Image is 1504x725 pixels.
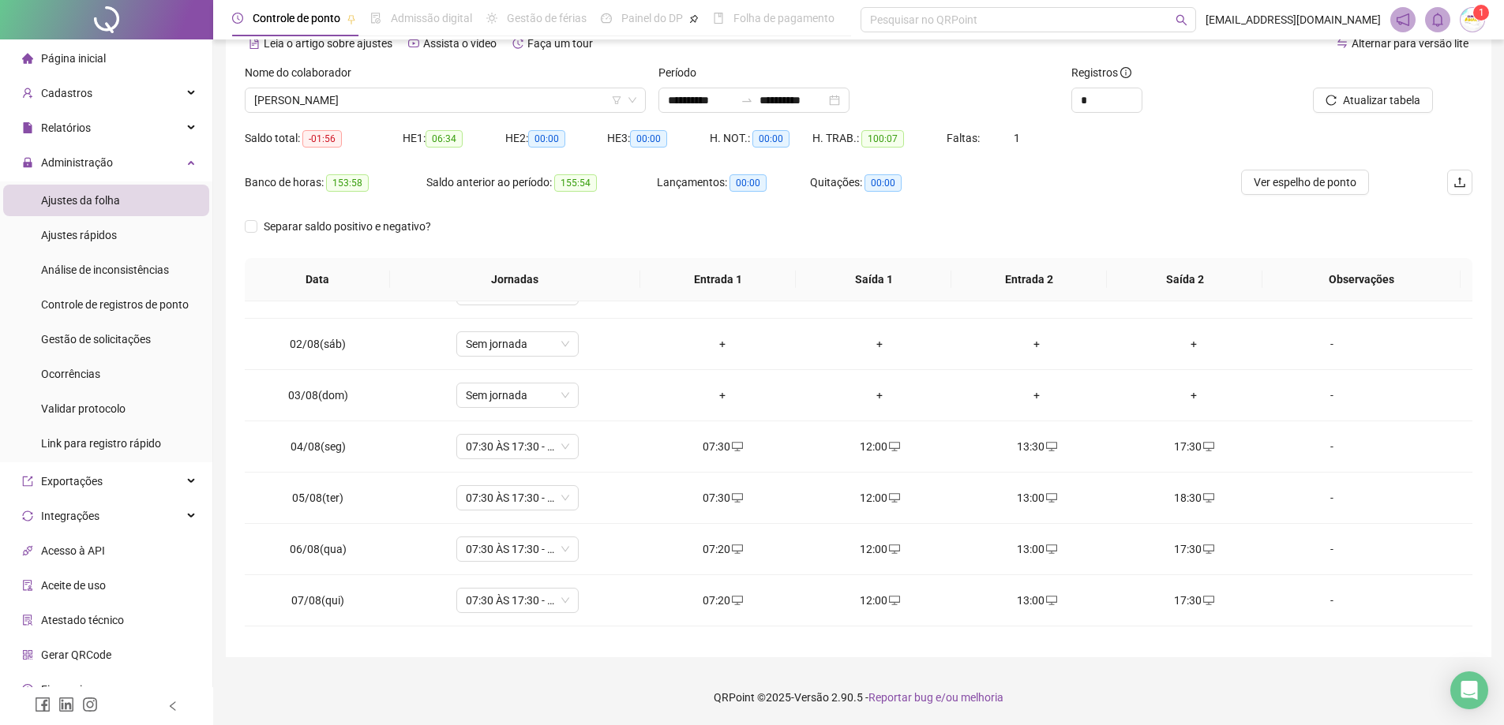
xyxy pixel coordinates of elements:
[22,684,33,695] span: dollar
[391,12,472,24] span: Admissão digital
[1045,441,1057,452] span: desktop
[426,174,657,192] div: Saldo anterior ao período:
[621,12,683,24] span: Painel do DP
[1453,176,1466,189] span: upload
[41,579,106,592] span: Aceite de uso
[657,335,789,353] div: +
[713,13,724,24] span: book
[288,389,348,402] span: 03/08(dom)
[1045,544,1057,555] span: desktop
[814,335,946,353] div: +
[245,129,403,148] div: Saldo total:
[1285,592,1378,609] div: -
[865,174,902,192] span: 00:00
[1128,592,1260,609] div: 17:30
[612,95,621,105] span: filter
[22,580,33,591] span: audit
[507,12,587,24] span: Gestão de férias
[41,648,111,661] span: Gerar QRCode
[971,540,1103,558] div: 13:00
[290,338,346,350] span: 02/08(sáb)
[1450,671,1488,709] div: Open Intercom Messenger
[1128,438,1260,455] div: 17:30
[426,130,463,148] span: 06:34
[370,13,381,24] span: file-done
[326,174,369,192] span: 153:58
[41,368,100,380] span: Ocorrências
[640,258,796,301] th: Entrada 1
[528,130,565,148] span: 00:00
[657,592,789,609] div: 07:20
[1285,438,1378,455] div: -
[971,592,1103,609] div: 13:00
[347,14,356,24] span: pushpin
[1107,258,1262,301] th: Saída 2
[741,94,753,107] span: to
[1128,540,1260,558] div: 17:30
[1202,544,1214,555] span: desktop
[971,387,1103,404] div: +
[1262,258,1461,301] th: Observações
[796,258,951,301] th: Saída 1
[1285,335,1378,353] div: -
[730,595,743,606] span: desktop
[1241,170,1369,195] button: Ver espelho de ponto
[657,438,789,455] div: 07:30
[657,489,789,506] div: 07:30
[868,691,1003,704] span: Reportar bug e/ou melhoria
[505,129,608,148] div: HE 2:
[254,88,636,112] span: KAREN ADRIANA DA SILVA PAZ
[253,12,340,24] span: Controle de ponto
[249,38,260,49] span: file-text
[1202,441,1214,452] span: desktop
[1014,132,1020,144] span: 1
[658,64,707,81] label: Período
[1396,13,1410,27] span: notification
[1352,37,1468,50] span: Alternar para versão lite
[607,129,710,148] div: HE 3:
[390,258,640,301] th: Jornadas
[245,64,362,81] label: Nome do colaborador
[512,38,523,49] span: history
[22,510,33,521] span: sync
[814,387,946,404] div: +
[41,475,103,488] span: Exportações
[628,95,637,105] span: down
[730,441,743,452] span: desktop
[1206,11,1381,28] span: [EMAIL_ADDRESS][DOMAIN_NAME]
[41,229,117,241] span: Ajustes rápidos
[1254,174,1356,191] span: Ver espelho de ponto
[290,543,347,555] span: 06/08(qua)
[657,174,810,192] div: Lançamentos:
[730,492,743,503] span: desktop
[741,94,753,107] span: swap-right
[41,683,92,696] span: Financeiro
[1202,595,1214,606] span: desktop
[35,697,51,712] span: facebook
[887,441,900,452] span: desktop
[1045,492,1057,503] span: desktop
[1326,95,1337,106] span: reload
[752,130,790,148] span: 00:00
[1337,38,1348,49] span: swap
[1343,92,1420,109] span: Atualizar tabela
[729,174,767,192] span: 00:00
[733,12,835,24] span: Folha de pagamento
[1431,13,1445,27] span: bell
[1313,88,1433,113] button: Atualizar tabela
[22,615,33,626] span: solution
[527,37,593,50] span: Faça um tour
[1285,540,1378,558] div: -
[466,589,569,612] span: 07:30 ÀS 17:30 - KAREN PAZ
[22,122,33,133] span: file
[947,132,982,144] span: Faltas:
[213,670,1504,725] footer: QRPoint © 2025 - 2.90.5 -
[41,544,105,557] span: Acesso à API
[887,492,900,503] span: desktop
[951,258,1107,301] th: Entrada 2
[41,121,91,134] span: Relatórios
[814,592,946,609] div: 12:00
[22,88,33,99] span: user-add
[887,595,900,606] span: desktop
[887,544,900,555] span: desktop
